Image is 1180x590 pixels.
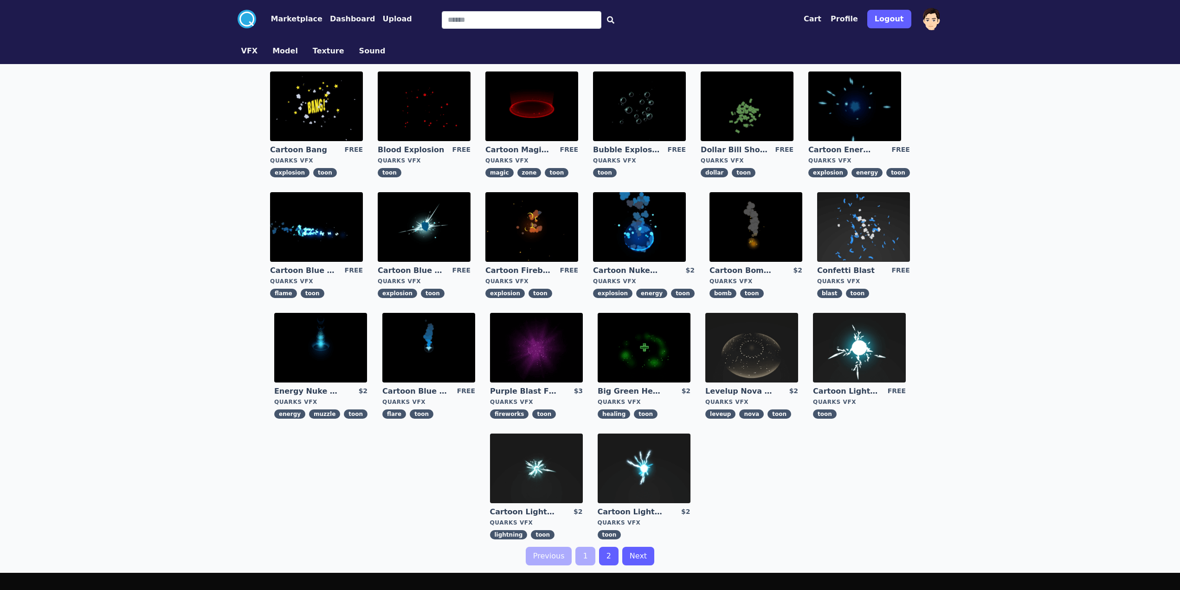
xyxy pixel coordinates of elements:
a: Confetti Blast [817,266,884,276]
div: Quarks VFX [598,519,690,526]
a: Upload [375,13,412,25]
span: leveup [705,409,735,419]
a: Texture [305,45,352,57]
img: imgAlt [705,313,798,383]
div: Quarks VFX [817,278,910,285]
div: $2 [789,386,798,396]
a: Blood Explosion [378,145,445,155]
img: imgAlt [709,192,802,262]
a: Cartoon Lightning Ball Explosion [490,507,557,517]
a: Levelup Nova Effect [705,386,772,396]
button: Upload [382,13,412,25]
div: Quarks VFX [701,157,793,164]
div: Quarks VFX [378,278,471,285]
a: Previous [526,547,572,565]
span: dollar [701,168,728,177]
div: Quarks VFX [593,278,695,285]
span: healing [598,409,630,419]
span: zone [517,168,542,177]
a: Cartoon Blue Flamethrower [270,266,337,276]
span: nova [739,409,764,419]
div: Quarks VFX [485,278,578,285]
div: Quarks VFX [490,519,583,526]
div: Quarks VFX [270,278,363,285]
div: FREE [345,266,363,276]
div: Quarks VFX [490,398,583,406]
div: Quarks VFX [709,278,802,285]
img: imgAlt [701,71,793,141]
img: imgAlt [593,71,686,141]
span: toon [301,289,324,298]
div: FREE [891,145,909,155]
span: toon [886,168,910,177]
span: toon [813,409,837,419]
a: Cartoon Energy Explosion [808,145,875,155]
span: energy [851,168,883,177]
a: Cartoon Nuke Energy Explosion [593,266,660,276]
div: Quarks VFX [598,398,690,406]
span: toon [634,409,658,419]
span: toon [313,168,337,177]
button: VFX [241,45,258,57]
a: Cartoon Magic Zone [485,145,552,155]
span: toon [545,168,568,177]
img: imgAlt [485,71,578,141]
button: Model [272,45,298,57]
div: $2 [359,386,368,396]
a: Model [265,45,305,57]
div: $2 [574,507,582,517]
button: Cart [804,13,821,25]
div: Quarks VFX [270,157,363,164]
a: Cartoon Fireball Explosion [485,266,552,276]
div: Quarks VFX [274,398,368,406]
a: VFX [234,45,265,57]
a: Purple Blast Fireworks [490,386,557,396]
span: flame [270,289,297,298]
span: toon [846,289,870,298]
span: toon [378,168,401,177]
button: Dashboard [330,13,375,25]
img: imgAlt [813,313,906,383]
div: Quarks VFX [705,398,798,406]
button: Profile [831,13,858,25]
span: toon [598,530,621,539]
button: Sound [359,45,386,57]
button: Texture [313,45,344,57]
img: imgAlt [817,192,910,262]
span: blast [817,289,842,298]
div: Quarks VFX [382,398,475,406]
a: Cartoon Blue Gas Explosion [378,266,445,276]
span: lightning [490,530,528,539]
img: imgAlt [378,192,471,262]
a: Logout [867,6,911,32]
span: energy [636,289,667,298]
span: toon [732,168,755,177]
img: imgAlt [593,192,686,262]
button: Logout [867,10,911,28]
img: imgAlt [274,313,367,383]
span: explosion [808,168,848,177]
a: Big Green Healing Effect [598,386,664,396]
span: explosion [593,289,632,298]
img: imgAlt [808,71,901,141]
img: imgAlt [270,71,363,141]
a: Dashboard [322,13,375,25]
img: imgAlt [270,192,363,262]
a: Bubble Explosion [593,145,660,155]
div: $2 [681,507,690,517]
a: Marketplace [256,13,322,25]
div: FREE [457,386,475,396]
span: toon [529,289,552,298]
span: energy [274,409,305,419]
span: toon [767,409,791,419]
div: Quarks VFX [485,157,578,164]
div: FREE [891,266,909,276]
a: Dollar Bill Shower [701,145,767,155]
span: muzzle [309,409,340,419]
span: explosion [270,168,310,177]
span: explosion [378,289,417,298]
img: imgAlt [490,313,583,383]
div: FREE [888,386,906,396]
span: toon [532,409,556,419]
a: 1 [575,547,595,565]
